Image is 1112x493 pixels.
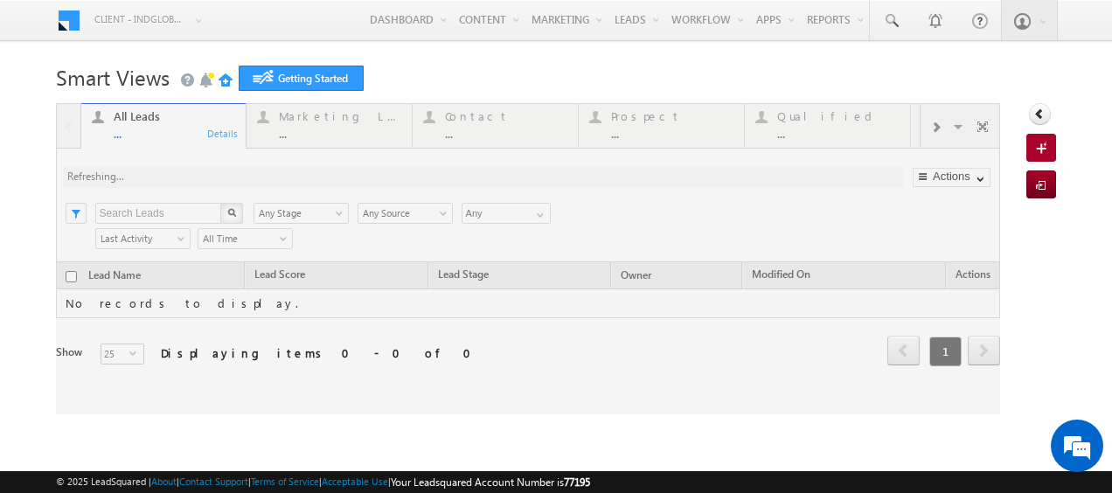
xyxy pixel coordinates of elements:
span: Client - indglobal2 (77195) [94,10,186,28]
a: Getting Started [239,66,364,91]
a: Contact Support [179,476,248,487]
a: Terms of Service [251,476,319,487]
span: 77195 [564,476,590,489]
a: About [151,476,177,487]
span: Smart Views [56,63,170,91]
a: Acceptable Use [322,476,388,487]
span: Your Leadsquared Account Number is [391,476,590,489]
span: © 2025 LeadSquared | | | | | [56,474,590,490]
